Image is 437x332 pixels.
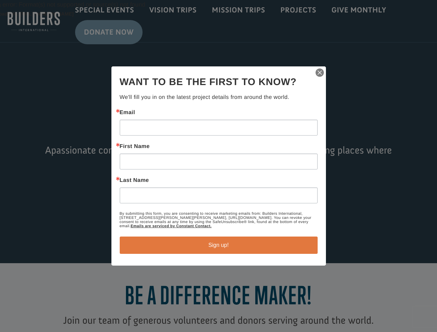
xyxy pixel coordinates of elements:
[120,212,318,228] p: By submitting this form, you are consenting to receive marketing emails from: Builders Internatio...
[120,93,318,102] p: We'll fill you in on the latest project details from around the world.
[19,28,95,33] span: [GEOGRAPHIC_DATA] , [GEOGRAPHIC_DATA]
[16,21,58,26] strong: [GEOGRAPHIC_DATA]
[12,28,17,33] img: US.png
[98,14,129,26] button: Donate
[120,110,318,116] label: Email
[120,178,318,183] label: Last Name
[315,68,325,77] img: ctct-close-x.svg
[12,15,18,20] img: emoji partyFace
[120,237,318,254] button: Sign up!
[12,21,95,26] div: to
[120,75,318,89] h2: Want to be the first to know?
[130,224,211,228] a: Emails are serviced by Constant Contact.
[12,7,95,21] div: [PERSON_NAME] donated $50
[120,144,318,149] label: First Name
